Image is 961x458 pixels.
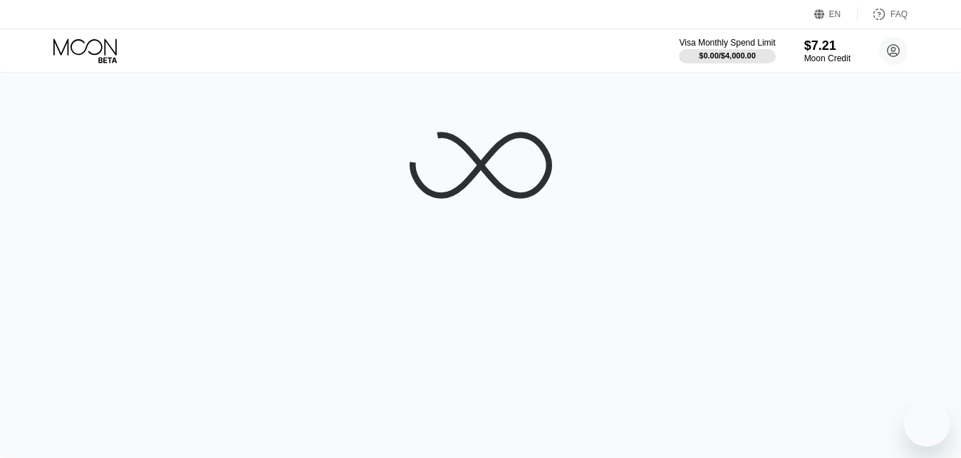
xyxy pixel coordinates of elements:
[699,51,756,60] div: $0.00 / $4,000.00
[904,401,950,447] iframe: Button to launch messaging window
[679,38,775,63] div: Visa Monthly Spend Limit$0.00/$4,000.00
[858,7,908,21] div: FAQ
[804,38,851,53] div: $7.21
[804,38,851,63] div: $7.21Moon Credit
[829,9,841,19] div: EN
[890,9,908,19] div: FAQ
[814,7,858,21] div: EN
[804,53,851,63] div: Moon Credit
[679,38,775,48] div: Visa Monthly Spend Limit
